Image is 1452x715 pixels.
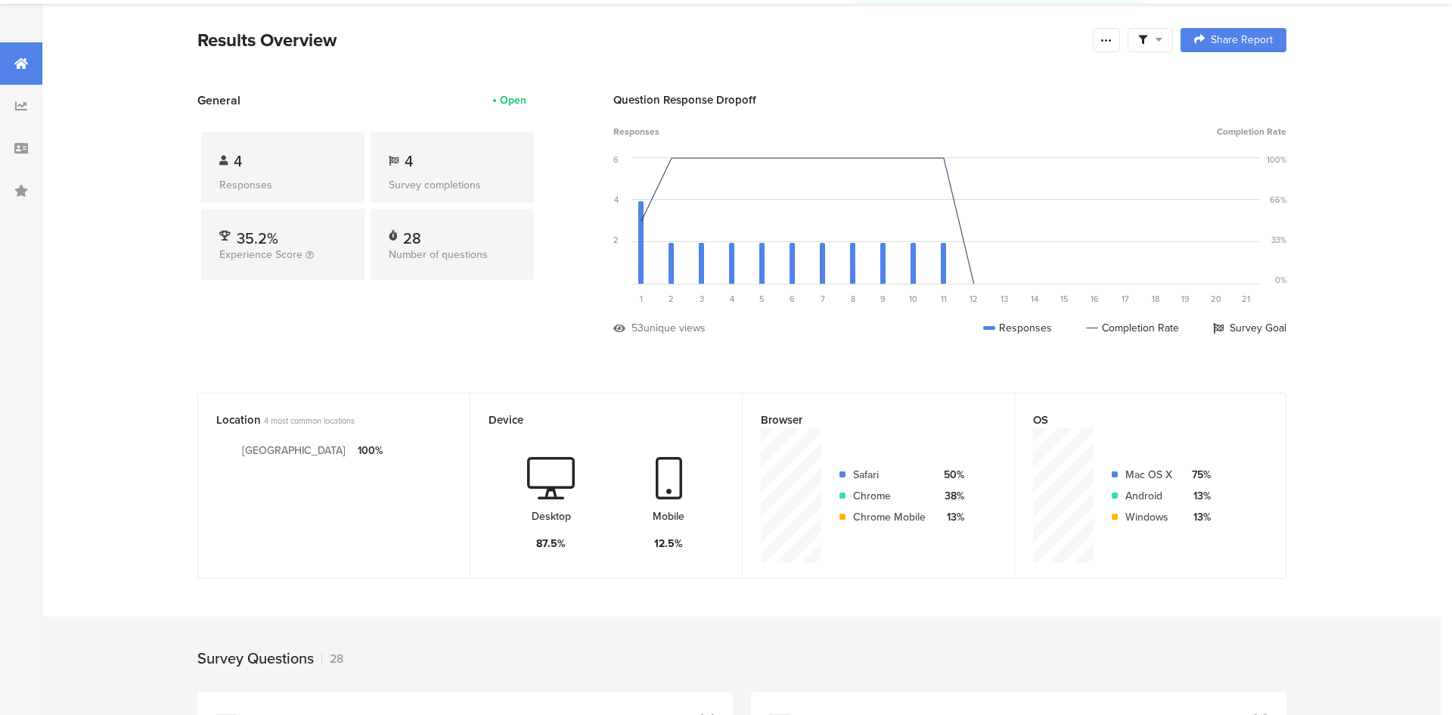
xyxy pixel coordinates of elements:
[761,412,971,428] div: Browser
[614,194,619,206] div: 4
[532,508,571,524] div: Desktop
[853,488,926,504] div: Chrome
[1184,467,1211,483] div: 75%
[237,227,278,250] span: 35.2%
[321,650,343,667] div: 28
[644,320,706,336] div: unique views
[983,320,1052,336] div: Responses
[1091,293,1099,305] span: 16
[216,412,427,428] div: Location
[1217,125,1286,138] span: Completion Rate
[1184,488,1211,504] div: 13%
[700,293,704,305] span: 3
[1060,293,1069,305] span: 15
[669,293,674,305] span: 2
[197,92,240,109] span: General
[1181,293,1190,305] span: 19
[219,177,346,193] div: Responses
[1086,320,1179,336] div: Completion Rate
[1033,412,1243,428] div: OS
[197,26,1085,54] div: Results Overview
[1271,234,1286,246] div: 33%
[1125,467,1172,483] div: Mac OS X
[1211,35,1273,45] span: Share Report
[613,154,619,166] div: 6
[1184,509,1211,525] div: 13%
[613,125,659,138] span: Responses
[880,293,886,305] span: 9
[970,293,978,305] span: 12
[1152,293,1159,305] span: 18
[941,293,947,305] span: 11
[909,293,917,305] span: 10
[403,227,421,242] div: 28
[631,320,644,336] div: 53
[759,293,765,305] span: 5
[730,293,734,305] span: 4
[1275,274,1286,286] div: 0%
[358,443,383,459] div: 100%
[500,92,526,108] div: Open
[1125,509,1172,525] div: Windows
[640,293,643,305] span: 1
[536,536,566,552] div: 87.5%
[1001,293,1008,305] span: 13
[489,412,699,428] div: Device
[938,467,964,483] div: 50%
[1267,154,1286,166] div: 100%
[1122,293,1129,305] span: 17
[938,488,964,504] div: 38%
[1270,194,1286,206] div: 66%
[613,234,619,246] div: 2
[613,92,1286,108] div: Question Response Dropoff
[219,247,302,263] span: Experience Score
[264,415,355,427] span: 4 most common locations
[1125,488,1172,504] div: Android
[1211,293,1221,305] span: 20
[654,536,683,552] div: 12.5%
[653,508,684,524] div: Mobile
[853,509,926,525] div: Chrome Mobile
[389,247,488,263] span: Number of questions
[1242,293,1250,305] span: 21
[389,177,516,193] div: Survey completions
[234,150,242,173] span: 4
[938,509,964,525] div: 13%
[197,647,314,670] div: Survey Questions
[1213,320,1286,336] div: Survey Goal
[851,293,855,305] span: 8
[821,293,825,305] span: 7
[1031,293,1038,305] span: 14
[853,467,926,483] div: Safari
[242,443,346,459] div: [GEOGRAPHIC_DATA]
[790,293,795,305] span: 6
[405,150,413,173] span: 4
